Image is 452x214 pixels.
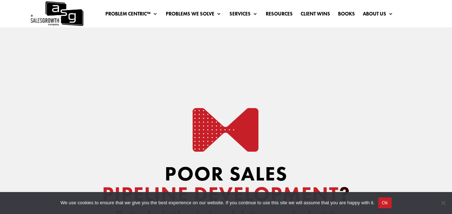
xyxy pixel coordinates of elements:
img: Poor-pipe-development_icon [190,82,262,154]
span: We use cookies to ensure that we give you the best experience on our website. If you continue to ... [60,199,374,206]
span: ? [339,181,350,207]
button: Ok [378,197,392,208]
span: Poor Sales [165,161,288,187]
span: No [439,199,447,206]
span: Pipeline Development [102,181,339,207]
